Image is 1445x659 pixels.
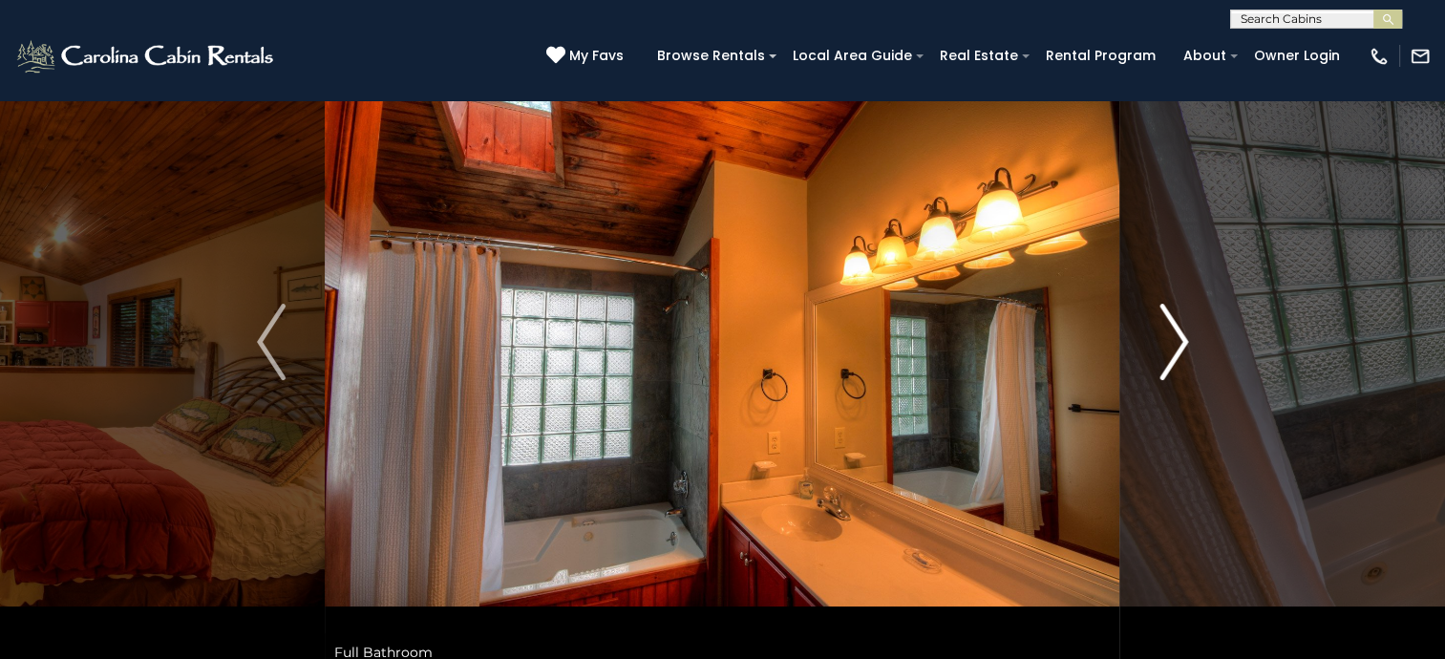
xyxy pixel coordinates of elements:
a: Browse Rentals [648,41,775,71]
a: Owner Login [1244,41,1349,71]
img: arrow [257,304,286,380]
a: About [1174,41,1236,71]
a: Local Area Guide [783,41,922,71]
span: My Favs [569,46,624,66]
img: mail-regular-white.png [1410,46,1431,67]
a: Real Estate [930,41,1028,71]
img: phone-regular-white.png [1369,46,1390,67]
a: My Favs [546,46,628,67]
img: White-1-2.png [14,37,279,75]
a: Rental Program [1036,41,1165,71]
img: arrow [1159,304,1188,380]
